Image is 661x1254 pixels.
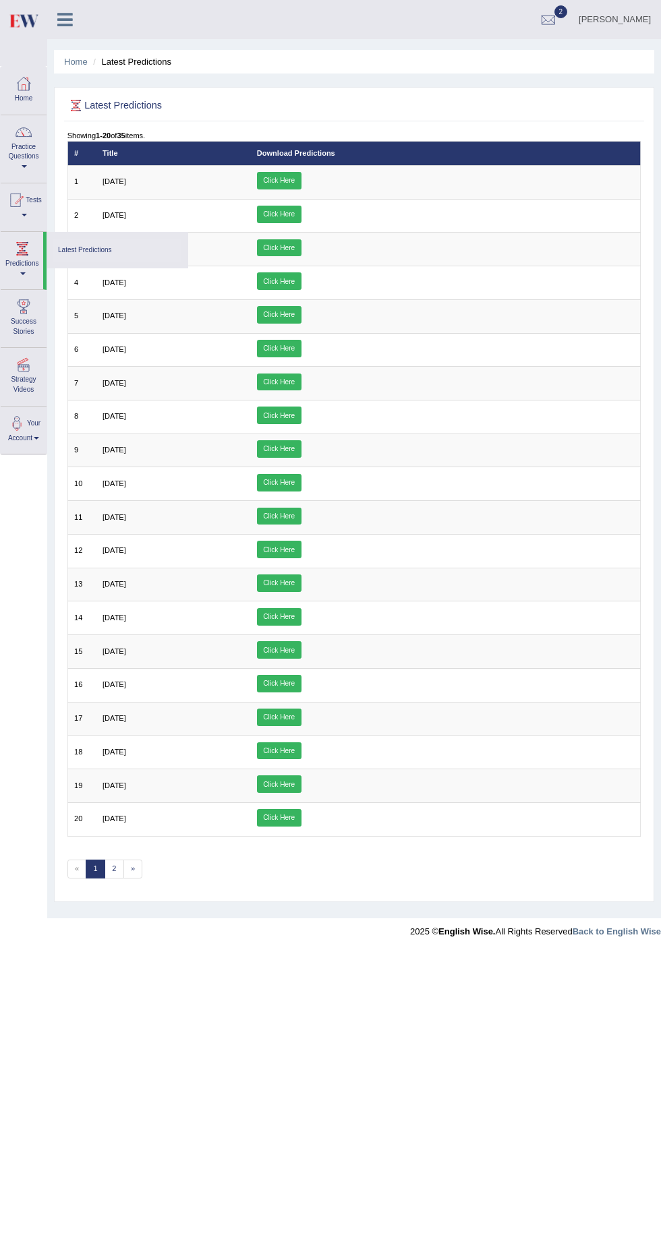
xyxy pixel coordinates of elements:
[103,379,126,387] span: [DATE]
[64,57,88,67] a: Home
[67,400,96,434] td: 8
[1,183,47,227] a: Tests
[67,299,96,333] td: 5
[257,206,301,223] a: Click Here
[67,130,641,141] div: Showing of items.
[67,165,96,199] td: 1
[67,467,96,501] td: 10
[257,407,301,424] a: Click Here
[257,239,301,257] a: Click Here
[103,513,126,521] span: [DATE]
[103,546,126,554] span: [DATE]
[67,769,96,803] td: 19
[103,278,126,287] span: [DATE]
[257,374,301,391] a: Click Here
[438,926,495,936] strong: English Wise.
[1,290,47,343] a: Success Stories
[257,306,301,324] a: Click Here
[67,736,96,769] td: 18
[103,714,126,722] span: [DATE]
[257,742,301,760] a: Click Here
[67,97,423,115] h2: Latest Predictions
[1,67,47,111] a: Home
[103,446,126,454] span: [DATE]
[257,541,301,558] a: Click Here
[90,55,171,68] li: Latest Predictions
[67,568,96,601] td: 13
[103,614,126,622] span: [DATE]
[67,668,96,702] td: 16
[105,860,124,878] a: 2
[257,574,301,592] a: Click Here
[257,775,301,793] a: Click Here
[103,781,126,789] span: [DATE]
[554,5,568,18] span: 2
[117,131,125,140] b: 35
[123,860,143,878] a: »
[67,501,96,535] td: 11
[96,142,251,165] th: Title
[257,608,301,626] a: Click Here
[103,680,126,688] span: [DATE]
[67,860,87,878] span: «
[67,802,96,836] td: 20
[67,367,96,400] td: 7
[257,272,301,290] a: Click Here
[257,474,301,491] a: Click Here
[257,641,301,659] a: Click Here
[1,348,47,401] a: Strategy Videos
[250,142,640,165] th: Download Predictions
[103,748,126,756] span: [DATE]
[103,479,126,487] span: [DATE]
[103,211,126,219] span: [DATE]
[103,345,126,353] span: [DATE]
[257,440,301,458] a: Click Here
[257,172,301,189] a: Click Here
[103,814,126,823] span: [DATE]
[67,434,96,467] td: 9
[257,340,301,357] a: Click Here
[103,177,126,185] span: [DATE]
[67,333,96,367] td: 6
[67,702,96,736] td: 17
[67,142,96,165] th: #
[103,647,126,655] span: [DATE]
[103,412,126,420] span: [DATE]
[257,508,301,525] a: Click Here
[257,809,301,827] a: Click Here
[67,534,96,568] td: 12
[67,601,96,635] td: 14
[67,199,96,233] td: 2
[103,311,126,320] span: [DATE]
[410,918,661,938] div: 2025 © All Rights Reserved
[96,131,111,140] b: 1-20
[257,709,301,726] a: Click Here
[86,860,105,878] a: 1
[1,115,47,179] a: Practice Questions
[573,926,661,936] a: Back to English Wise
[1,407,47,450] a: Your Account
[67,635,96,669] td: 15
[257,675,301,692] a: Click Here
[67,266,96,300] td: 4
[103,580,126,588] span: [DATE]
[53,239,181,262] a: Latest Predictions
[1,232,43,285] a: Predictions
